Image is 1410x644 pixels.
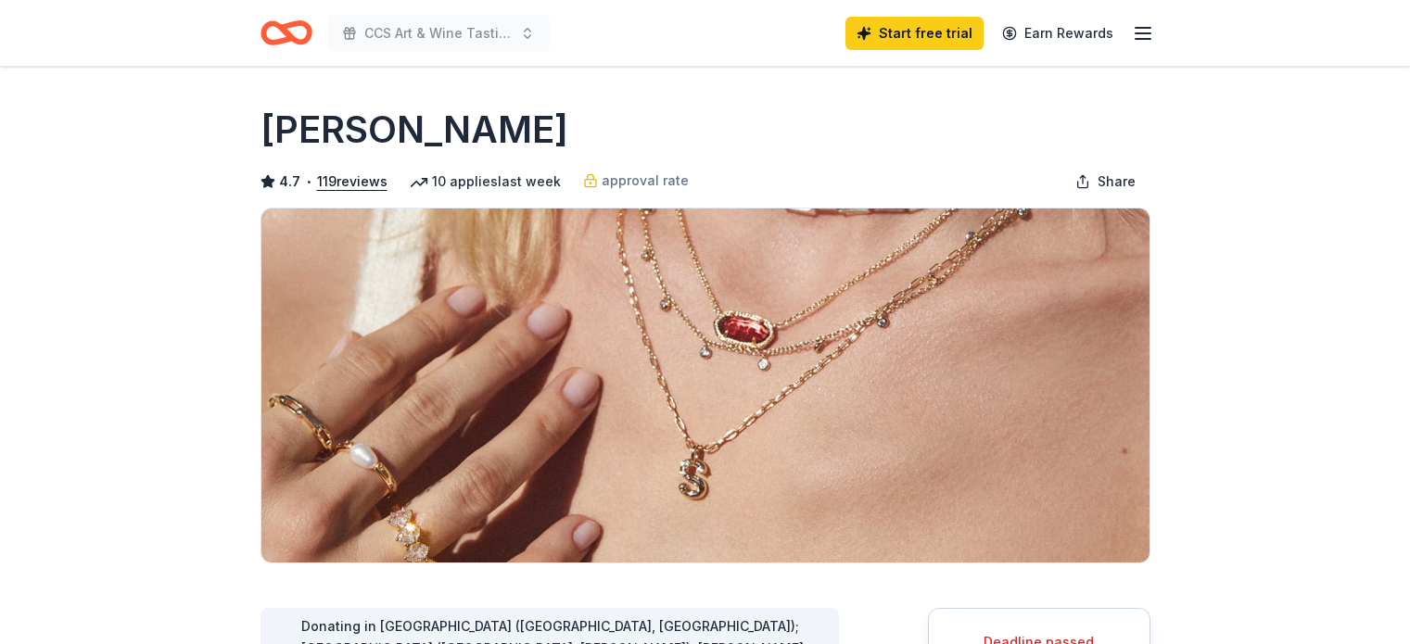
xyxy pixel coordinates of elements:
[279,170,300,193] span: 4.7
[317,170,387,193] button: 119reviews
[845,17,984,50] a: Start free trial
[410,170,561,193] div: 10 applies last week
[260,104,568,156] h1: [PERSON_NAME]
[1061,163,1150,200] button: Share
[1098,170,1136,193] span: Share
[261,208,1150,562] img: Image for Kendra Scott
[602,170,689,192] span: approval rate
[260,11,312,55] a: Home
[583,170,689,192] a: approval rate
[364,22,513,44] span: CCS Art & Wine Tasting
[327,15,550,52] button: CCS Art & Wine Tasting
[991,17,1124,50] a: Earn Rewards
[305,174,311,189] span: •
